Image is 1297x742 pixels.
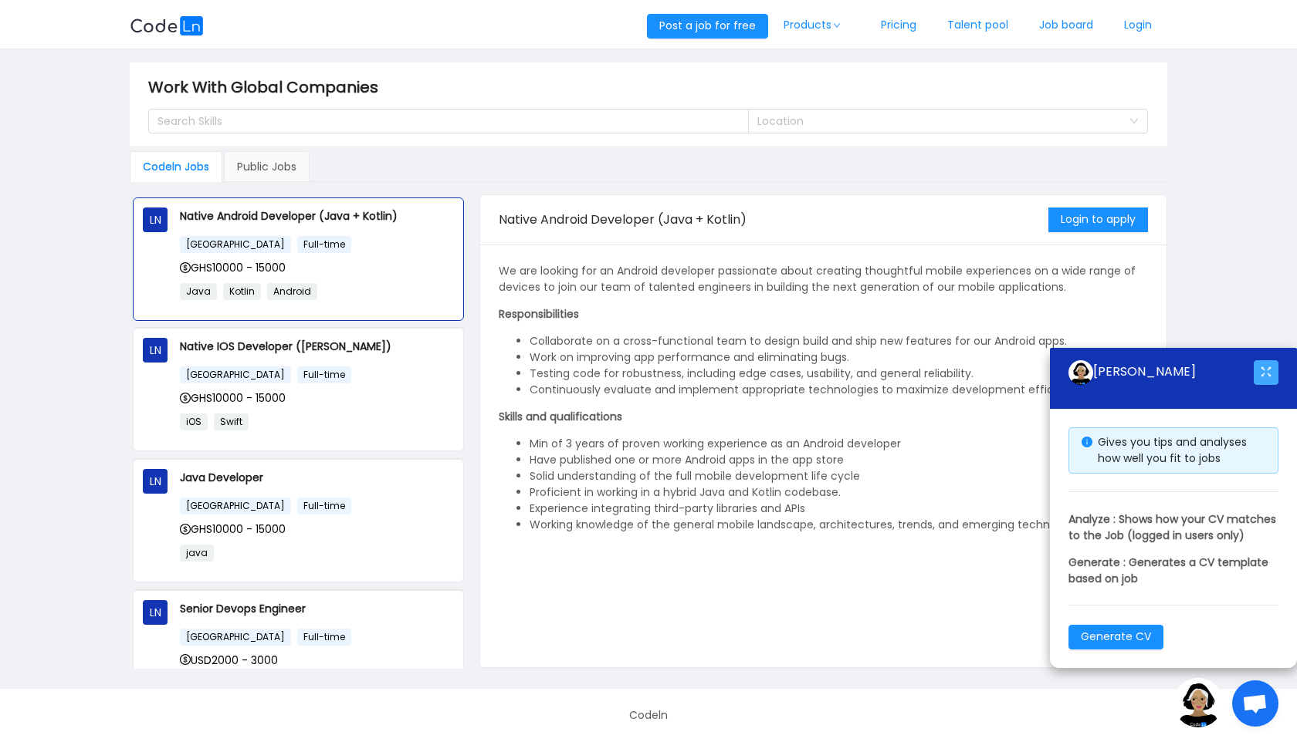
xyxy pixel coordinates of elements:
[1048,207,1148,232] button: Login to apply
[1232,680,1278,727] a: Open chat
[180,236,291,253] span: [GEOGRAPHIC_DATA]
[180,393,191,403] i: icon: dollar
[180,653,278,668] span: USD2000 - 3000
[180,600,454,617] p: Senior Devops Engineer
[150,338,161,363] span: LN
[530,436,1148,452] li: Min of 3 years of proven working experience as an Android developer
[130,16,204,35] img: logobg.f302741d.svg
[180,469,454,486] p: Java Developer
[297,497,351,514] span: Full-time
[297,366,351,383] span: Full-time
[1068,625,1163,649] button: Generate CV
[180,207,454,224] p: Native Android Developer (Java + Kotlin)
[180,524,191,535] i: icon: dollar
[180,629,291,646] span: [GEOGRAPHIC_DATA]
[180,521,286,537] span: GHS10000 - 15000
[530,468,1148,484] li: Solid understanding of the full mobile development life cycle
[297,629,351,646] span: Full-time
[1068,555,1278,587] p: Generate : Generates a CV template based on job
[180,545,214,562] span: java
[180,260,286,275] span: GHS10000 - 15000
[530,484,1148,501] li: Proficient in working in a hybrid Java and Kotlin codebase.
[267,283,317,300] span: Android
[130,151,222,182] div: Codeln Jobs
[180,366,291,383] span: [GEOGRAPHIC_DATA]
[530,333,1148,349] li: Collaborate on a cross-functional team to design build and ship new features for our Android apps.
[224,151,310,182] div: Public Jobs
[530,366,1148,382] li: Testing code for robustness, including edge cases, usability, and general reliability.
[1129,116,1139,127] i: icon: down
[499,263,1148,295] p: We are looking for an Android developer passionate about creating thoughtful mobile experiences o...
[150,600,161,625] span: LN
[499,409,622,424] strong: Skills and qualifications
[1068,511,1278,544] p: Analyze : Shows how your CV matches to the Job (logged in users only)
[180,338,454,355] p: Native IOS Developer ([PERSON_NAME])
[530,501,1148,517] li: Experience integrating third-party libraries and APIs
[150,207,161,232] span: LN
[530,452,1148,468] li: Have published one or more Android apps in the app store
[832,22,842,29] i: icon: down
[1173,678,1223,727] img: ground.ddcf5dcf.png
[214,413,249,430] span: Swift
[757,113,1122,129] div: Location
[1254,360,1278,385] button: icon: fullscreen
[647,18,768,33] a: Post a job for free
[1098,434,1247,466] span: Gives you tips and analyses how well you fit to jobs
[1068,360,1254,385] div: [PERSON_NAME]
[1082,437,1092,447] i: icon: info-circle
[150,469,161,494] span: LN
[223,283,261,300] span: Kotlin
[180,413,208,430] span: iOS
[499,306,579,322] strong: Responsibilities
[180,262,191,273] i: icon: dollar
[1068,360,1093,385] img: ground.ddcf5dcf.png
[530,517,1148,533] li: Working knowledge of the general mobile landscape, architectures, trends, and emerging technologies
[148,75,388,99] span: Work With Global Companies
[530,382,1148,398] li: Continuously evaluate and implement appropriate technologies to maximize development efficiency.
[180,497,291,514] span: [GEOGRAPHIC_DATA]
[499,211,747,228] span: Native Android Developer (Java + Kotlin)
[157,113,726,129] div: Search Skills
[530,349,1148,366] li: Work on improving app performance and eliminating bugs.
[180,283,217,300] span: Java
[297,236,351,253] span: Full-time
[647,14,768,39] button: Post a job for free
[180,390,286,406] span: GHS10000 - 15000
[180,654,191,665] i: icon: dollar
